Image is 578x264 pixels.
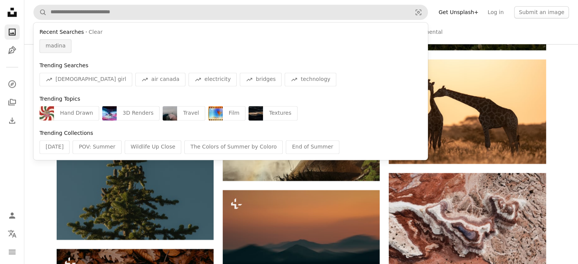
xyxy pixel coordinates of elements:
a: Explore [5,76,20,92]
a: Download History [5,113,20,128]
button: Menu [5,244,20,259]
img: Giraffes embrace silhouetted by the sunset. [389,59,546,164]
img: premium_photo-1698585173008-5dbb55374918 [208,106,223,120]
div: · [40,28,422,36]
div: POV: Summer [73,140,121,154]
a: Get Unsplash+ [434,6,483,18]
span: madina [46,42,65,50]
form: Find visuals sitewide [33,5,428,20]
span: technology [301,76,330,83]
span: [DEMOGRAPHIC_DATA] girl [55,76,126,83]
img: premium_photo-1756177506526-26fb2a726f4a [163,106,177,120]
span: Trending Collections [40,130,93,136]
div: Hand Drawn [54,106,99,120]
button: Visual search [409,5,428,19]
a: Log in [483,6,508,18]
a: Log in / Sign up [5,208,20,223]
a: Home — Unsplash [5,5,20,21]
div: Textures [263,106,298,120]
div: 3D Renders [117,106,160,120]
a: Photos [5,24,20,40]
div: End of Summer [286,140,339,154]
a: Misty mountains silhouetted against an orange sky [223,239,380,245]
span: electricity [204,76,231,83]
a: Striking aerial view of layered, colorful rock formations. [389,228,546,235]
button: Clear [89,28,103,36]
a: Illustrations [5,43,20,58]
div: Wildlife Up Close [125,140,182,154]
button: Submit an image [514,6,569,18]
a: Giraffes embrace silhouetted by the sunset. [389,108,546,115]
button: Search Unsplash [34,5,47,19]
button: Language [5,226,20,241]
div: The Colors of Summer by Coloro [184,140,283,154]
span: bridges [256,76,276,83]
a: Collections [5,95,20,110]
span: Trending Searches [40,62,88,68]
span: Trending Topics [40,96,80,102]
span: air canada [151,76,179,83]
span: Recent Searches [40,28,84,36]
img: premium_vector-1730142533288-194cec6c8fed [40,106,54,120]
div: Film [223,106,245,120]
img: photo-1756232684964-09e6bee67c30 [249,106,263,120]
div: [DATE] [40,140,70,154]
div: Travel [177,106,205,120]
img: premium_photo-1754984826162-5de96e38a4e4 [102,106,117,120]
